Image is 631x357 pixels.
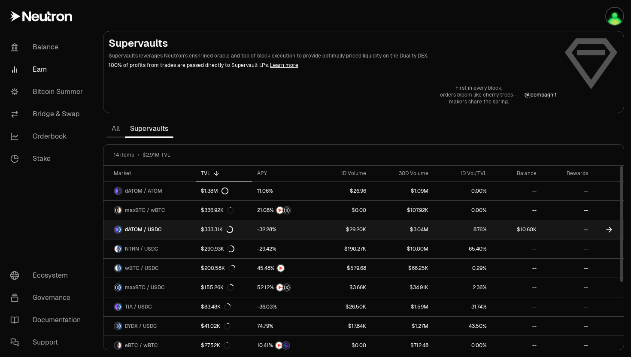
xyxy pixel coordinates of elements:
[492,259,542,278] a: --
[196,278,252,297] a: $155.26K
[115,207,118,214] img: maxBTC Logo
[315,336,371,355] a: $0.00
[3,309,93,331] a: Documentation
[315,297,371,316] a: $26.50K
[315,201,371,220] a: $0.00
[542,182,594,200] a: --
[201,207,234,214] div: $336.92K
[252,336,315,355] a: NTRNEtherFi Points
[492,297,542,316] a: --
[492,201,542,220] a: --
[106,120,125,137] a: All
[115,323,118,330] img: DYDX Logo
[115,284,118,291] img: maxBTC Logo
[371,182,434,200] a: $1.09M
[3,36,93,58] a: Balance
[283,284,290,291] img: Structured Points
[257,264,309,272] button: NTRN
[201,284,234,291] div: $155.26K
[276,342,282,349] img: NTRN
[125,342,158,349] span: eBTC / wBTC
[196,317,252,336] a: $41.02K
[542,297,594,316] a: --
[440,98,518,105] p: makers share the spring.
[115,226,118,233] img: dATOM Logo
[276,207,283,214] img: NTRN
[143,151,170,158] span: $2.91M TVL
[492,182,542,200] a: --
[201,245,234,252] div: $290.93K
[118,303,121,310] img: USDC Logo
[542,336,594,355] a: --
[3,103,93,125] a: Bridge & Swap
[118,284,121,291] img: USDC Logo
[542,278,594,297] a: --
[542,239,594,258] a: --
[109,52,557,60] p: Supervaults leverages Neutron's enshrined oracle and top of block execution to provide optimally ...
[492,278,542,297] a: --
[196,297,252,316] a: $83.48K
[3,287,93,309] a: Governance
[434,297,492,316] a: 31.74%
[3,125,93,148] a: Orderbook
[542,220,594,239] a: --
[115,303,118,310] img: TIA Logo
[257,341,309,350] button: NTRNEtherFi Points
[371,239,434,258] a: $10.00M
[542,317,594,336] a: --
[320,170,366,177] div: 1D Volume
[196,259,252,278] a: $200.58K
[434,201,492,220] a: 0.00%
[371,259,434,278] a: $66.25K
[201,226,233,233] div: $333.31K
[118,323,121,330] img: USDC Logo
[125,265,159,272] span: wBTC / USDC
[196,201,252,220] a: $336.92K
[3,264,93,287] a: Ecosystem
[118,226,121,233] img: USDC Logo
[257,283,309,292] button: NTRNStructured Points
[118,342,121,349] img: wBTC Logo
[201,265,235,272] div: $200.58K
[547,170,589,177] div: Rewards
[371,336,434,355] a: $712.48
[434,336,492,355] a: 0.00%
[125,303,152,310] span: TIA / USDC
[434,317,492,336] a: 43.50%
[257,206,309,215] button: NTRNStructured Points
[315,259,371,278] a: $579.68
[276,284,283,291] img: NTRN
[3,58,93,81] a: Earn
[103,182,196,200] a: dATOM LogoATOM LogodATOM / ATOM
[252,259,315,278] a: NTRN
[434,220,492,239] a: 8.76%
[440,85,518,91] p: First in every block,
[439,170,487,177] div: 1D Vol/TVL
[542,201,594,220] a: --
[492,317,542,336] a: --
[492,239,542,258] a: --
[118,245,121,252] img: USDC Logo
[118,207,121,214] img: wBTC Logo
[114,170,191,177] div: Market
[252,278,315,297] a: NTRNStructured Points
[109,61,557,69] p: 100% of profits from trades are passed directly to Supervault LPs.
[252,201,315,220] a: NTRNStructured Points
[125,188,162,194] span: dATOM / ATOM
[492,336,542,355] a: --
[371,297,434,316] a: $1.59M
[371,220,434,239] a: $3.04M
[109,36,557,50] h2: Supervaults
[103,297,196,316] a: TIA LogoUSDC LogoTIA / USDC
[492,220,542,239] a: $10.60K
[115,188,118,194] img: dATOM Logo
[125,245,158,252] span: NTRN / USDC
[201,188,228,194] div: $1.38M
[542,259,594,278] a: --
[125,120,173,137] a: Supervaults
[125,207,165,214] span: maxBTC / wBTC
[125,284,165,291] span: maxBTC / USDC
[606,8,623,25] img: q2
[315,220,371,239] a: $29.20K
[196,336,252,355] a: $27.52K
